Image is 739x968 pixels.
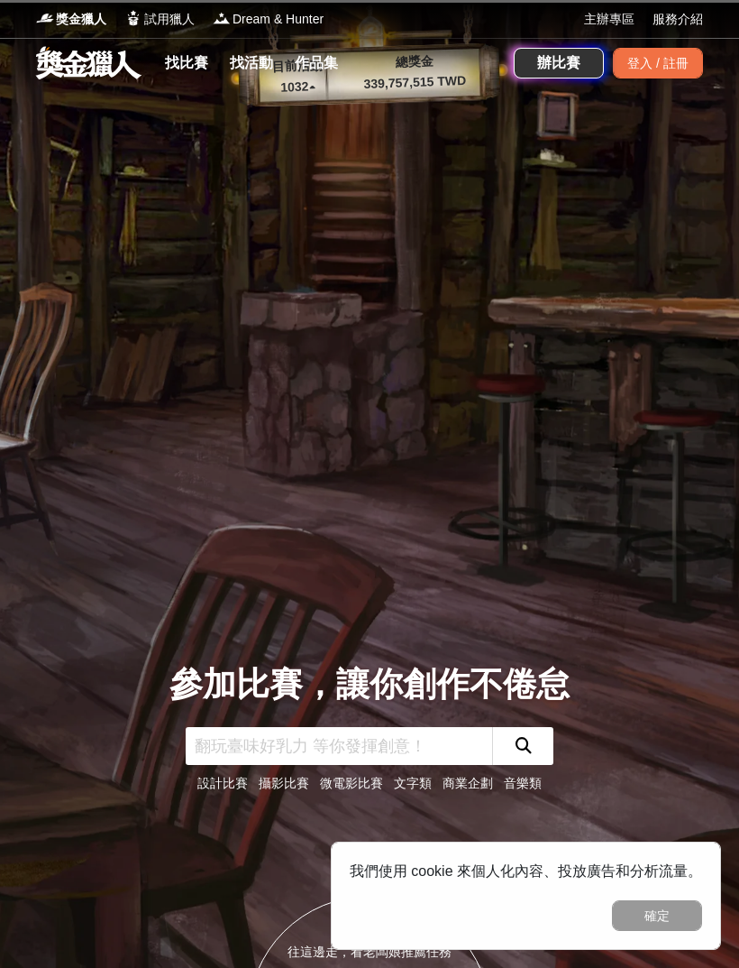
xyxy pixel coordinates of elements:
[613,48,703,78] div: 登入 / 註冊
[169,659,570,710] div: 參加比賽，讓你創作不倦怠
[158,51,215,76] a: 找比賽
[56,10,106,29] span: 獎金獵人
[394,776,432,790] a: 文字類
[36,10,106,29] a: Logo獎金獵人
[442,776,493,790] a: 商業企劃
[36,9,54,27] img: Logo
[514,48,604,78] a: 辦比賽
[652,10,703,29] a: 服務介紹
[233,10,324,29] span: Dream & Hunter
[213,9,231,27] img: Logo
[124,10,195,29] a: Logo試用獵人
[223,51,280,76] a: 找活動
[584,10,634,29] a: 主辦專區
[259,776,309,790] a: 攝影比賽
[333,70,497,95] p: 339,757,515 TWD
[287,51,345,76] a: 作品集
[350,863,702,879] span: 我們使用 cookie 來個人化內容、投放廣告和分析流量。
[186,727,492,765] input: 翻玩臺味好乳力 等你發揮創意！
[504,776,542,790] a: 音樂類
[213,10,324,29] a: LogoDream & Hunter
[249,943,490,962] div: 往這邊走，看老闆娘推薦任務
[144,10,195,29] span: 試用獵人
[612,900,702,931] button: 確定
[197,776,248,790] a: 設計比賽
[124,9,142,27] img: Logo
[320,776,383,790] a: 微電影比賽
[261,77,334,98] p: 1032 ▴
